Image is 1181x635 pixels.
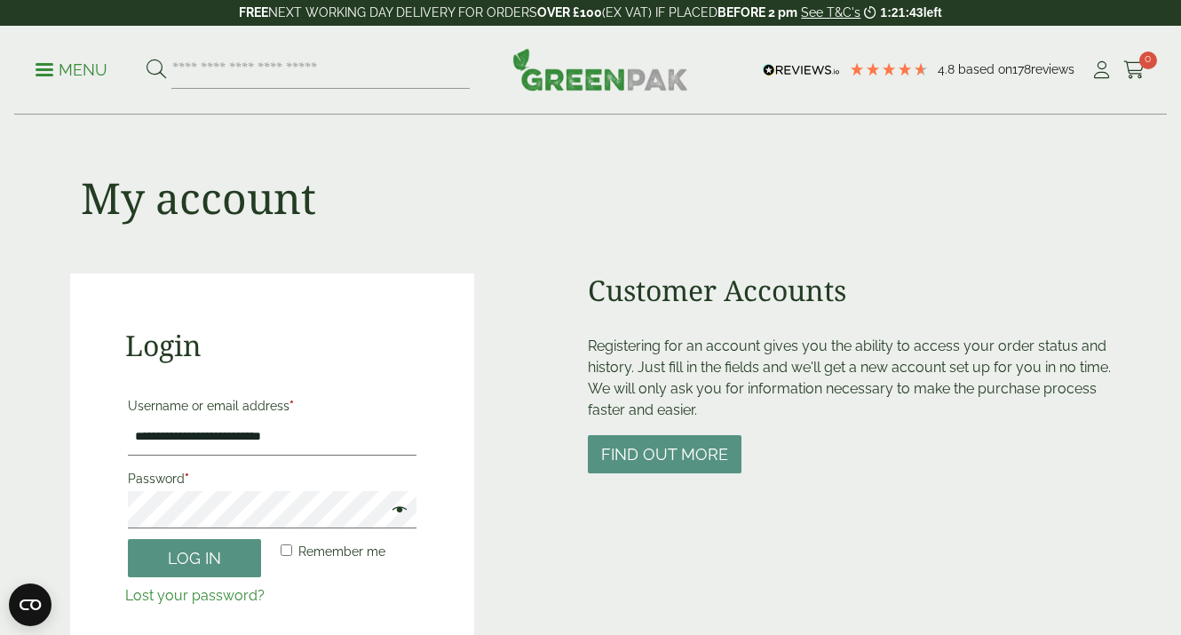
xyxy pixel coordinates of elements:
label: Password [128,466,416,491]
a: Find out more [588,447,741,464]
strong: FREE [239,5,268,20]
p: Registering for an account gives you the ability to access your order status and history. Just fi... [588,336,1111,421]
input: Remember me [281,544,292,556]
a: 0 [1123,57,1145,83]
span: Based on [958,62,1012,76]
h2: Customer Accounts [588,274,1111,307]
button: Open CMP widget [9,583,52,626]
h1: My account [81,172,316,224]
a: See T&C's [801,5,860,20]
span: 1:21:43 [880,5,923,20]
a: Lost your password? [125,587,265,604]
span: 0 [1139,52,1157,69]
span: left [923,5,942,20]
img: REVIEWS.io [763,64,840,76]
strong: OVER £100 [537,5,602,20]
label: Username or email address [128,393,416,418]
i: My Account [1090,61,1113,79]
span: reviews [1031,62,1074,76]
button: Find out more [588,435,741,473]
span: 4.8 [938,62,958,76]
i: Cart [1123,61,1145,79]
p: Menu [36,60,107,81]
button: Log in [128,539,261,577]
strong: BEFORE 2 pm [717,5,797,20]
h2: Login [125,329,419,362]
img: GreenPak Supplies [512,48,688,91]
a: Menu [36,60,107,77]
span: 178 [1012,62,1031,76]
div: 4.78 Stars [849,61,929,77]
span: Remember me [298,544,385,559]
